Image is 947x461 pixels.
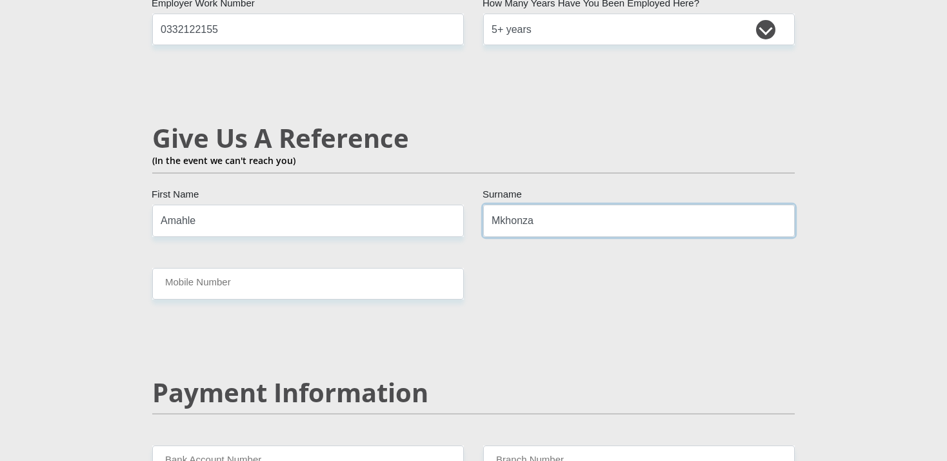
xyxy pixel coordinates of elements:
h2: Payment Information [152,377,795,408]
h2: Give Us A Reference [152,123,795,154]
input: Employer Work Number [152,14,464,45]
p: (In the event we can't reach you) [152,154,795,167]
input: Mobile Number [152,268,464,300]
input: Name [152,205,464,236]
input: Surname [483,205,795,236]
